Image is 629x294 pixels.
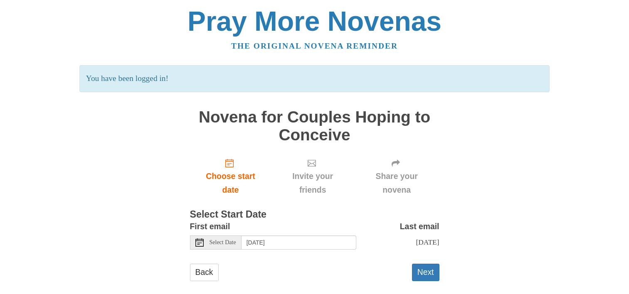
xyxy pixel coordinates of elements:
label: Last email [400,220,439,233]
a: The original novena reminder [231,42,398,50]
span: Select Date [210,240,236,245]
a: Back [190,264,219,281]
h3: Select Start Date [190,209,439,220]
span: Share your novena [363,169,431,197]
button: Next [412,264,439,281]
a: Choose start date [190,152,271,201]
div: Click "Next" to confirm your start date first. [271,152,354,201]
label: First email [190,220,230,233]
a: Pray More Novenas [187,6,442,37]
p: You have been logged in! [79,65,550,92]
span: Invite your friends [279,169,345,197]
h1: Novena for Couples Hoping to Conceive [190,108,439,144]
span: Choose start date [198,169,263,197]
span: [DATE] [416,238,439,246]
div: Click "Next" to confirm your start date first. [354,152,439,201]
